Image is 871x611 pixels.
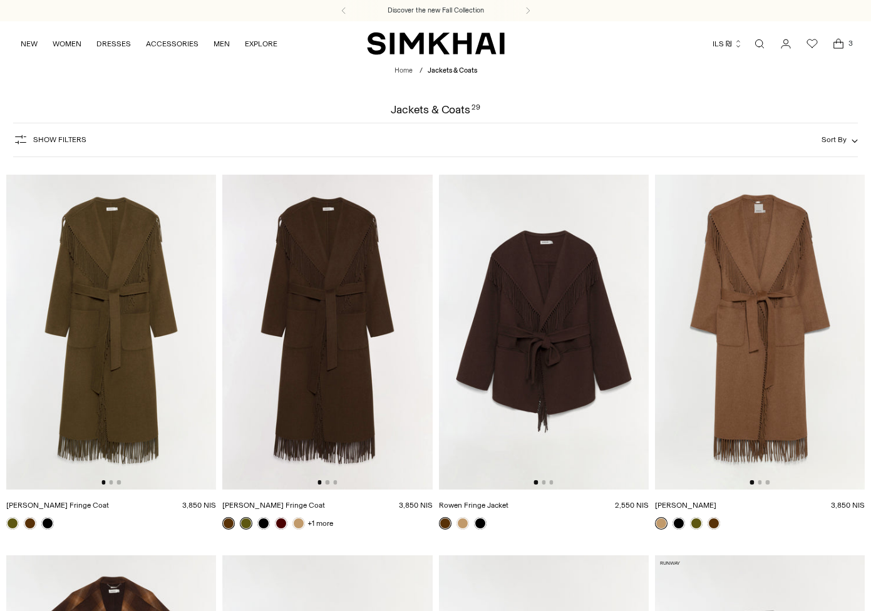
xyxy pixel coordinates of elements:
[6,175,216,490] img: Carrie Fringe Coat
[317,480,321,484] button: Go to slide 1
[222,175,432,490] img: Carrie Fringe Coat
[214,30,230,58] a: MEN
[6,501,109,510] a: [PERSON_NAME] Fringe Coat
[439,501,508,510] a: Rowen Fringe Jacket
[747,31,772,56] a: Open search modal
[472,104,480,115] div: 29
[822,135,847,144] span: Sort By
[307,515,333,532] a: +1 more
[96,30,131,58] a: DRESSES
[117,480,121,484] button: Go to slide 3
[326,480,329,484] button: Go to slide 2
[800,31,825,56] a: Wishlist
[245,30,277,58] a: EXPLORE
[53,30,81,58] a: WOMEN
[33,135,86,144] span: Show Filters
[845,38,856,49] span: 3
[394,66,477,76] nav: breadcrumbs
[758,480,761,484] button: Go to slide 2
[773,31,798,56] a: Go to the account page
[826,31,851,56] a: Open cart modal
[101,480,105,484] button: Go to slide 1
[534,480,538,484] button: Go to slide 1
[222,501,325,510] a: [PERSON_NAME] Fringe Coat
[333,480,337,484] button: Go to slide 3
[655,501,716,510] a: [PERSON_NAME]
[109,480,113,484] button: Go to slide 2
[439,175,649,490] img: Rowen Fringe Jacket
[822,133,858,146] button: Sort By
[367,31,505,56] a: SIMKHAI
[146,30,198,58] a: ACCESSORIES
[428,66,477,74] span: Jackets & Coats
[713,30,743,58] button: ILS ₪
[655,175,865,490] img: Carrie Coat
[766,480,770,484] button: Go to slide 3
[750,480,754,484] button: Go to slide 1
[420,66,423,76] div: /
[13,130,86,150] button: Show Filters
[391,104,480,115] h1: Jackets & Coats
[549,480,553,484] button: Go to slide 3
[542,480,545,484] button: Go to slide 2
[21,30,38,58] a: NEW
[388,6,484,16] a: Discover the new Fall Collection
[394,66,413,74] a: Home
